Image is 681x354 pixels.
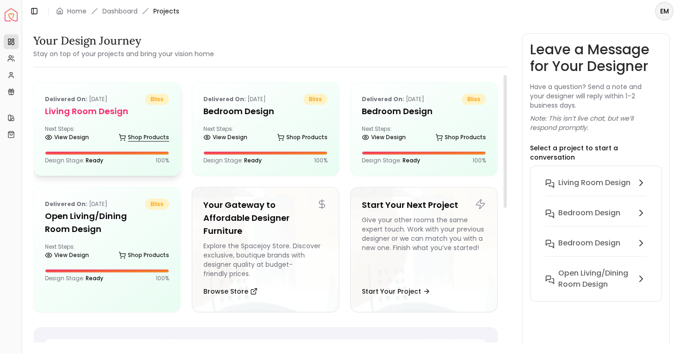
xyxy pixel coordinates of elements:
span: bliss [303,94,328,105]
a: Shop Products [119,131,169,144]
p: Design Stage: [203,157,262,164]
span: bliss [145,94,169,105]
button: Start Your Project [362,282,430,301]
span: bliss [462,94,486,105]
a: View Design [203,131,247,144]
span: Ready [403,156,420,164]
h6: Bedroom Design [558,238,620,249]
p: 100 % [156,157,169,164]
h5: Bedroom design [203,105,328,118]
h6: Open Living/Dining Room Design [558,268,632,290]
p: 100 % [156,275,169,282]
p: 100 % [314,157,328,164]
button: EM [655,2,674,20]
a: Shop Products [435,131,486,144]
a: Your Gateway to Affordable Designer FurnitureExplore the Spacejoy Store. Discover exclusive, bout... [192,187,339,312]
span: EM [656,3,673,19]
h5: Open Living/Dining Room Design [45,210,169,236]
a: Shop Products [277,131,328,144]
b: Delivered on: [203,95,246,103]
b: Delivered on: [362,95,404,103]
a: Dashboard [102,6,138,16]
h5: Bedroom Design [362,105,486,118]
p: Design Stage: [362,157,420,164]
a: Shop Products [119,249,169,262]
button: Open Living/Dining Room Design [538,264,655,294]
h3: Your Design Journey [33,33,214,48]
button: Bedroom Design [538,234,655,264]
nav: breadcrumb [56,6,179,16]
a: Spacejoy [5,8,18,21]
h3: Leave a Message for Your Designer [530,41,662,75]
span: Ready [244,156,262,164]
div: Next Steps: [203,125,328,144]
p: Select a project to start a conversation [530,143,662,162]
h5: Your Gateway to Affordable Designer Furniture [203,199,328,238]
p: Design Stage: [45,157,103,164]
h6: Living Room design [558,177,631,188]
b: Delivered on: [45,95,88,103]
div: Next Steps: [45,243,169,262]
small: Stay on top of your projects and bring your vision home [33,49,214,58]
div: Next Steps: [362,125,486,144]
p: [DATE] [362,94,424,105]
a: Start Your Next ProjectGive your other rooms the same expert touch. Work with your previous desig... [350,187,498,312]
div: Explore the Spacejoy Store. Discover exclusive, boutique brands with designer quality at budget-f... [203,241,328,278]
h5: Living Room design [45,105,169,118]
p: [DATE] [45,94,107,105]
button: Browse Store [203,282,258,301]
a: Home [67,6,87,16]
p: [DATE] [45,199,107,210]
b: Delivered on: [45,200,88,208]
button: Living Room design [538,174,655,204]
a: View Design [45,131,89,144]
span: Projects [153,6,179,16]
span: Ready [86,274,103,282]
a: View Design [362,131,406,144]
span: bliss [145,199,169,210]
span: Ready [86,156,103,164]
img: Spacejoy Logo [5,8,18,21]
div: Give your other rooms the same expert touch. Work with your previous designer or we can match you... [362,215,486,278]
p: [DATE] [203,94,266,105]
p: Design Stage: [45,275,103,282]
p: 100 % [473,157,486,164]
button: Bedroom design [538,204,655,234]
h6: Bedroom design [558,207,620,219]
p: Have a question? Send a note and your designer will reply within 1–2 business days. [530,82,662,110]
h5: Start Your Next Project [362,199,486,212]
div: Next Steps: [45,125,169,144]
a: View Design [45,249,89,262]
p: Note: This isn’t live chat, but we’ll respond promptly. [530,114,662,132]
